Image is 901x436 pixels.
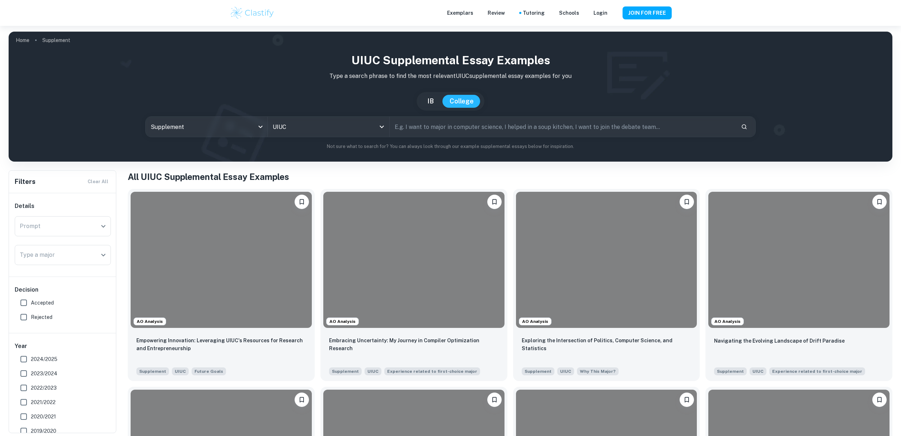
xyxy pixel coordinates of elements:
[488,9,505,17] p: Review
[872,195,887,209] button: Please log in to bookmark exemplars
[128,189,315,381] a: AO AnalysisPlease log in to bookmark exemplarsEmpowering Innovation: Leveraging UIUC's Resources ...
[14,52,887,69] h1: UIUC Supplemental Essay Examples
[387,368,477,375] span: Experience related to first-choice major
[31,370,57,377] span: 2023/2024
[329,337,499,352] p: Embracing Uncertainty: My Journey in Compiler Optimization Research
[15,202,111,210] h6: Details
[136,367,169,375] span: Supplement
[420,95,441,108] button: IB
[580,368,616,375] span: Why This Major?
[772,368,862,375] span: Experience related to first-choice major
[442,95,481,108] button: College
[16,35,29,45] a: Home
[98,221,108,231] button: Open
[738,121,750,133] button: Search
[14,143,887,150] p: Not sure what to search for? You can always look through our example supplemental essays below fo...
[15,177,36,187] h6: Filters
[447,9,473,17] p: Exemplars
[513,189,700,381] a: AO AnalysisPlease log in to bookmark exemplarsExploring the Intersection of Politics, Computer Sc...
[98,250,108,260] button: Open
[384,367,480,375] span: Explain, in detail, an experience you've had in the past 3 to 4 years related to your first-choic...
[134,318,166,325] span: AO Analysis
[15,342,111,351] h6: Year
[31,413,56,421] span: 2020/2021
[31,355,57,363] span: 2024/2025
[390,117,736,137] input: E.g. I want to major in computer science, I helped in a soup kitchen, I want to join the debate t...
[750,367,766,375] span: UIUC
[623,6,672,19] button: JOIN FOR FREE
[872,393,887,407] button: Please log in to bookmark exemplars
[523,9,545,17] a: Tutoring
[320,189,507,381] a: AO AnalysisPlease log in to bookmark exemplarsEmbracing Uncertainty: My Journey in Compiler Optim...
[194,368,223,375] span: Future Goals
[680,195,694,209] button: Please log in to bookmark exemplars
[31,398,56,406] span: 2021/2022
[146,117,267,137] div: Supplement
[329,367,362,375] span: Supplement
[714,337,845,345] p: Navigating the Evolving Landscape of Drift Paradise
[15,286,111,294] h6: Decision
[31,313,52,321] span: Rejected
[377,122,387,132] button: Open
[295,195,309,209] button: Please log in to bookmark exemplars
[9,32,892,162] img: profile cover
[712,318,743,325] span: AO Analysis
[522,337,691,352] p: Exploring the Intersection of Politics, Computer Science, and Statistics
[714,367,747,375] span: Supplement
[31,299,54,307] span: Accepted
[192,367,226,375] span: Describe your personal and/or career goals after graduating from UIUC and how your selected first...
[172,367,189,375] span: UIUC
[680,393,694,407] button: Please log in to bookmark exemplars
[128,170,892,183] h1: All UIUC Supplemental Essay Examples
[14,72,887,80] p: Type a search phrase to find the most relevant UIUC supplemental essay examples for you
[42,36,70,44] p: Supplement
[522,367,554,375] span: Supplement
[577,367,619,375] span: You have selected a second-choice major. Please explain your interest in that major or your overa...
[557,367,574,375] span: UIUC
[519,318,551,325] span: AO Analysis
[31,427,56,435] span: 2019/2020
[613,11,617,15] button: Help and Feedback
[769,367,865,375] span: Explain, in detail, an experience you've had in the past 3 to 4 years related to your first-choic...
[295,393,309,407] button: Please log in to bookmark exemplars
[593,9,607,17] a: Login
[31,384,57,392] span: 2022/2023
[136,337,306,352] p: Empowering Innovation: Leveraging UIUC's Resources for Research and Entrepreneurship
[365,367,381,375] span: UIUC
[487,195,502,209] button: Please log in to bookmark exemplars
[705,189,892,381] a: AO AnalysisPlease log in to bookmark exemplarsNavigating the Evolving Landscape of Drift Paradise...
[230,6,275,20] img: Clastify logo
[487,393,502,407] button: Please log in to bookmark exemplars
[327,318,358,325] span: AO Analysis
[559,9,579,17] a: Schools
